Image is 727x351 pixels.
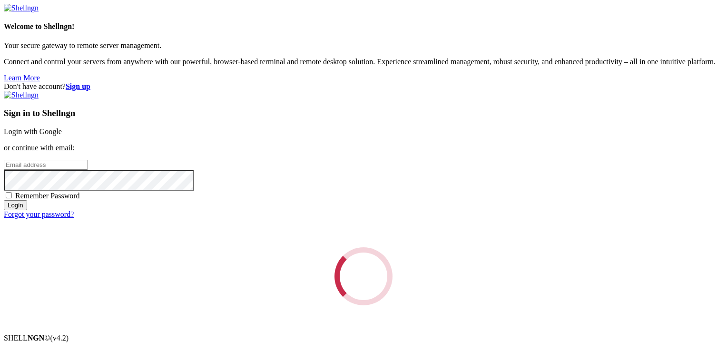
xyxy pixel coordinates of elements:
[4,58,723,66] p: Connect and control your servers from anywhere with our powerful, browser-based terminal and remo...
[4,144,723,152] p: or continue with email:
[4,41,723,50] p: Your secure gateway to remote server management.
[4,210,74,218] a: Forgot your password?
[4,334,69,342] span: SHELL ©
[6,192,12,198] input: Remember Password
[28,334,45,342] b: NGN
[4,22,723,31] h4: Welcome to Shellngn!
[4,160,88,170] input: Email address
[4,200,27,210] input: Login
[4,82,723,91] div: Don't have account?
[4,127,62,136] a: Login with Google
[4,4,39,12] img: Shellngn
[4,108,723,118] h3: Sign in to Shellngn
[15,192,80,200] span: Remember Password
[4,74,40,82] a: Learn More
[50,334,69,342] span: 4.2.0
[323,235,404,317] div: Loading...
[66,82,90,90] a: Sign up
[4,91,39,99] img: Shellngn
